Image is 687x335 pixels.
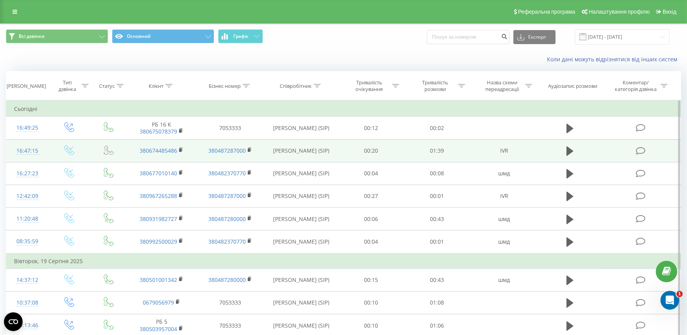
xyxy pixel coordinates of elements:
div: Тип дзвінка [55,79,79,93]
a: 380487280000 [208,276,246,283]
a: 380675078379 [140,128,177,135]
div: Бізнес номер [209,83,241,89]
td: 00:12 [338,117,404,139]
div: 11:20:48 [14,211,41,226]
td: РБ 16 К [127,117,196,139]
td: шмд [470,269,538,291]
div: Співробітник [280,83,312,89]
a: 380503957004 [140,325,177,333]
a: 380967265288 [140,192,177,200]
td: 00:43 [404,269,470,291]
div: Назва схеми переадресації [481,79,523,93]
div: Коментар/категорія дзвінка [613,79,659,93]
a: 380674485486 [140,147,177,154]
td: [PERSON_NAME] (SIP) [265,230,338,253]
td: шмд [470,208,538,230]
div: [PERSON_NAME] [7,83,46,89]
td: [PERSON_NAME] (SIP) [265,269,338,291]
button: Експорт [513,30,556,44]
td: [PERSON_NAME] (SIP) [265,208,338,230]
td: [PERSON_NAME] (SIP) [265,139,338,162]
td: [PERSON_NAME] (SIP) [265,185,338,207]
td: шмд [470,230,538,253]
button: Всі дзвінки [6,29,108,43]
span: Вихід [663,9,676,15]
td: 00:15 [338,269,404,291]
span: Графік [233,34,249,39]
td: Сьогодні [6,101,681,117]
a: 380931982727 [140,215,177,223]
div: Тривалість розмови [414,79,456,93]
td: шмд [470,162,538,185]
span: 1 [676,291,683,297]
a: 0679056979 [143,299,174,306]
td: 01:39 [404,139,470,162]
div: Статус [99,83,115,89]
td: Вівторок, 19 Серпня 2025 [6,253,681,269]
td: [PERSON_NAME] (SIP) [265,291,338,314]
button: Open CMP widget [4,312,23,331]
td: 00:43 [404,208,470,230]
div: 08:13:46 [14,318,41,333]
span: Реферальна програма [518,9,575,15]
div: 16:49:25 [14,120,41,135]
td: 00:06 [338,208,404,230]
td: IVR [470,139,538,162]
td: 7053333 [196,117,265,139]
a: 380487280000 [208,215,246,223]
a: Коли дані можуть відрізнятися вiд інших систем [547,55,681,63]
a: 380482370770 [208,238,246,245]
a: 380482370770 [208,169,246,177]
td: 00:01 [404,185,470,207]
td: 00:08 [404,162,470,185]
div: Клієнт [149,83,163,89]
a: 380501001342 [140,276,177,283]
span: Налаштування профілю [589,9,650,15]
button: Графік [218,29,263,43]
div: 14:37:12 [14,273,41,288]
a: 380487287000 [208,147,246,154]
td: 7053333 [196,291,265,314]
td: 00:04 [338,230,404,253]
span: Всі дзвінки [19,33,44,39]
div: Тривалість очікування [348,79,390,93]
div: 10:37:08 [14,295,41,310]
div: Аудіозапис розмови [548,83,597,89]
div: 08:35:59 [14,234,41,249]
div: 12:42:09 [14,189,41,204]
td: 00:04 [338,162,404,185]
td: 00:02 [404,117,470,139]
td: [PERSON_NAME] (SIP) [265,117,338,139]
td: [PERSON_NAME] (SIP) [265,162,338,185]
td: 00:20 [338,139,404,162]
td: 00:10 [338,291,404,314]
button: Основний [112,29,214,43]
div: 16:47:15 [14,143,41,159]
a: 380992500029 [140,238,177,245]
td: IVR [470,185,538,207]
a: 380677010140 [140,169,177,177]
td: 00:27 [338,185,404,207]
td: 01:08 [404,291,470,314]
a: 380487287000 [208,192,246,200]
td: 00:01 [404,230,470,253]
div: 16:27:23 [14,166,41,181]
iframe: Intercom live chat [660,291,679,310]
input: Пошук за номером [427,30,509,44]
